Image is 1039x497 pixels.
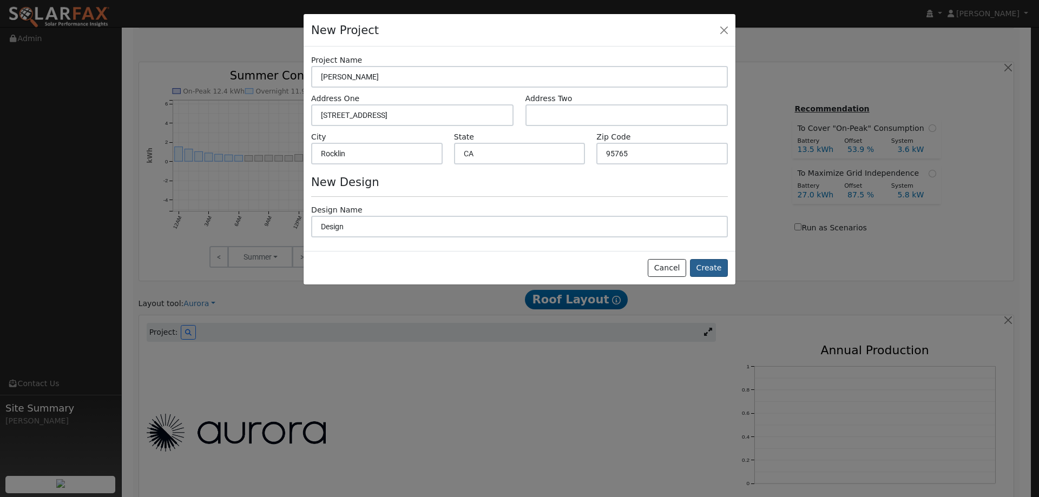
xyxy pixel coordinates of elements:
[311,204,363,216] label: Design Name
[690,259,728,277] button: Create
[596,131,630,143] label: Zip Code
[311,22,379,39] h4: New Project
[311,55,362,66] label: Project Name
[648,259,686,277] button: Cancel
[525,93,573,104] label: Address Two
[454,131,474,143] label: State
[311,93,359,104] label: Address One
[311,175,728,189] h4: New Design
[311,131,326,143] label: City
